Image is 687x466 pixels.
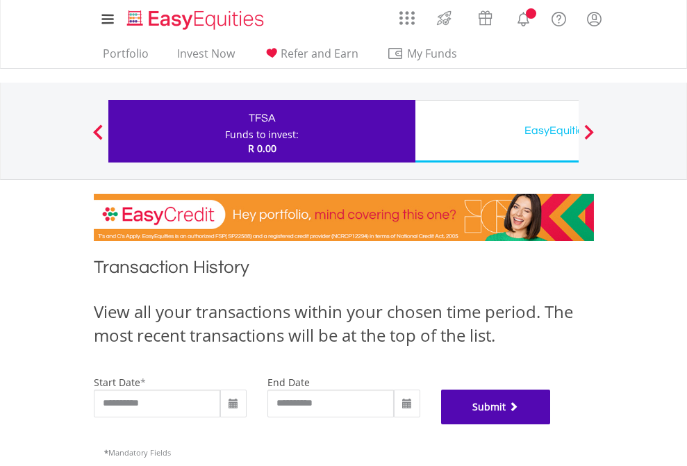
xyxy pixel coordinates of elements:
[258,47,364,68] a: Refer and Earn
[441,390,551,424] button: Submit
[506,3,541,31] a: Notifications
[281,46,358,61] span: Refer and Earn
[94,255,594,286] h1: Transaction History
[117,108,407,128] div: TFSA
[172,47,240,68] a: Invest Now
[104,447,171,458] span: Mandatory Fields
[248,142,276,155] span: R 0.00
[575,131,603,145] button: Next
[122,3,270,31] a: Home page
[390,3,424,26] a: AppsGrid
[433,7,456,29] img: thrive-v2.svg
[267,376,310,389] label: end date
[225,128,299,142] div: Funds to invest:
[399,10,415,26] img: grid-menu-icon.svg
[94,300,594,348] div: View all your transactions within your chosen time period. The most recent transactions will be a...
[94,194,594,241] img: EasyCredit Promotion Banner
[387,44,478,63] span: My Funds
[94,376,140,389] label: start date
[474,7,497,29] img: vouchers-v2.svg
[465,3,506,29] a: Vouchers
[541,3,577,31] a: FAQ's and Support
[577,3,612,34] a: My Profile
[84,131,112,145] button: Previous
[124,8,270,31] img: EasyEquities_Logo.png
[97,47,154,68] a: Portfolio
